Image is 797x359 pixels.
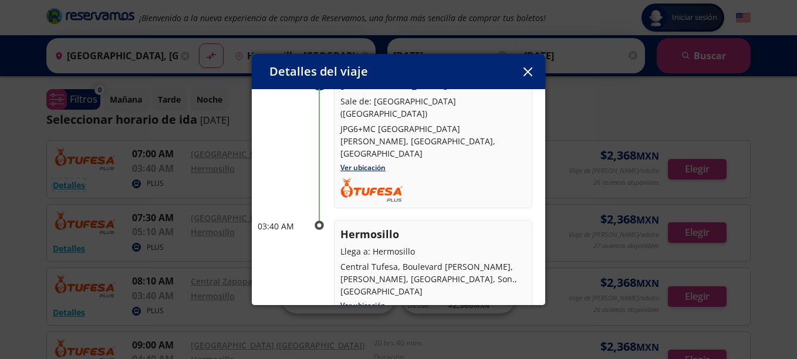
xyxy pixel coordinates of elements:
p: JPG6+MC [GEOGRAPHIC_DATA][PERSON_NAME], [GEOGRAPHIC_DATA], [GEOGRAPHIC_DATA] [340,123,526,160]
p: Sale de: [GEOGRAPHIC_DATA] ([GEOGRAPHIC_DATA]) [340,95,526,120]
img: TUFESA.png [340,177,403,201]
p: Central Tufesa, Boulevard [PERSON_NAME], [PERSON_NAME], [GEOGRAPHIC_DATA], Son., [GEOGRAPHIC_DATA] [340,260,526,297]
p: Llega a: Hermosillo [340,245,526,258]
p: Detalles del viaje [269,63,368,80]
a: Ver ubicación [340,300,386,310]
a: Ver ubicación [340,162,386,172]
p: Hermosillo [340,226,526,242]
p: 03:40 AM [258,220,305,232]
